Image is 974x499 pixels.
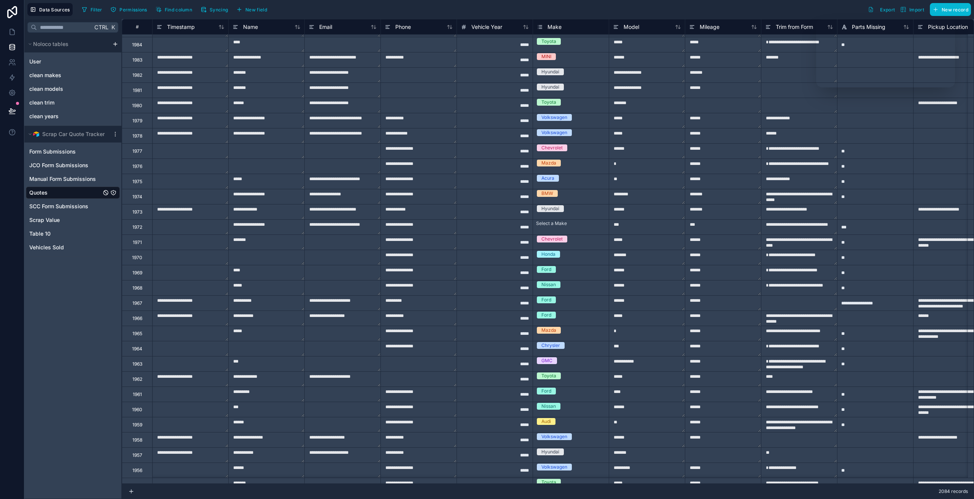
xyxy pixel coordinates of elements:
[132,103,142,109] div: 1980
[541,281,556,288] div: Nissan
[132,467,142,474] div: 1956
[132,452,142,458] div: 1957
[927,3,971,16] a: New record
[547,23,562,31] span: Make
[132,437,142,443] div: 1958
[132,179,142,185] div: 1975
[541,464,567,470] div: Volkswagen
[541,433,567,440] div: Volkswagen
[128,24,146,30] div: #
[79,4,105,15] button: Filter
[132,57,142,63] div: 1983
[319,23,332,31] span: Email
[132,361,142,367] div: 1963
[541,129,567,136] div: Volkswagen
[132,270,142,276] div: 1969
[541,251,555,258] div: Honda
[167,23,195,31] span: Timestamp
[198,4,231,15] button: Syncing
[234,4,270,15] button: New field
[243,23,258,31] span: Name
[541,114,567,121] div: Volkswagen
[880,7,895,13] span: Export
[132,315,142,322] div: 1966
[132,331,142,337] div: 1965
[108,4,153,15] a: Permissions
[776,23,813,31] span: Trim from Form
[245,7,267,13] span: New field
[541,205,559,212] div: Hyundai
[132,118,142,124] div: 1979
[132,194,142,200] div: 1974
[165,7,192,13] span: Find column
[541,236,563,242] div: Chevrolet
[108,4,150,15] button: Permissions
[541,312,551,318] div: Ford
[541,327,556,334] div: Mazda
[939,488,968,494] span: 2084 records
[541,38,556,45] div: Toyota
[541,342,560,349] div: Chrysler
[930,3,971,16] button: New record
[132,407,142,413] div: 1960
[133,239,142,246] div: 1971
[541,144,563,151] div: Chevrolet
[395,23,411,31] span: Phone
[541,84,559,90] div: Hyundai
[541,296,551,303] div: Ford
[541,68,559,75] div: Hyundai
[132,285,142,291] div: 1968
[198,4,234,15] a: Syncing
[132,163,142,170] div: 1976
[91,7,102,13] span: Filter
[132,376,142,382] div: 1962
[132,224,142,230] div: 1972
[541,266,551,273] div: Ford
[132,483,142,489] div: 1955
[132,255,142,261] div: 1970
[132,133,142,139] div: 1978
[541,357,552,364] div: GMC
[39,7,70,13] span: Data Sources
[541,160,556,166] div: Mazda
[541,53,551,60] div: MINI
[110,25,116,30] span: K
[541,99,556,106] div: Toyota
[536,220,567,227] div: Select a Make
[132,346,142,352] div: 1964
[541,418,551,425] div: Audi
[865,3,898,16] button: Export
[624,23,639,31] span: Model
[541,403,556,410] div: Nissan
[541,388,551,394] div: Ford
[132,42,142,48] div: 1984
[132,72,142,78] div: 1982
[541,372,556,379] div: Toyota
[119,7,147,13] span: Permissions
[94,22,109,32] span: Ctrl
[27,3,73,16] button: Data Sources
[132,148,142,154] div: 1977
[210,7,228,13] span: Syncing
[700,23,719,31] span: Mileage
[132,422,142,428] div: 1959
[942,7,968,13] span: New record
[153,4,195,15] button: Find column
[132,300,142,306] div: 1967
[541,190,553,197] div: BMW
[133,391,142,398] div: 1961
[541,479,556,486] div: Toyota
[132,209,142,215] div: 1973
[133,87,142,93] div: 1981
[541,175,554,182] div: Acura
[471,23,502,31] span: Vehicle Year
[898,3,927,16] button: Import
[909,7,924,13] span: Import
[541,448,559,455] div: Hyundai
